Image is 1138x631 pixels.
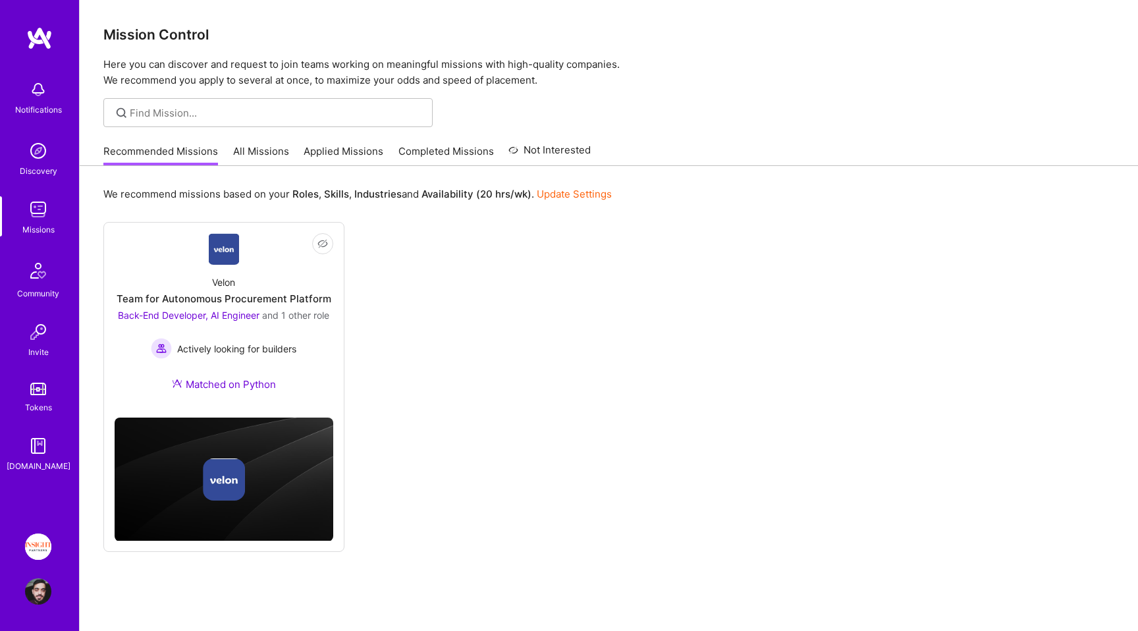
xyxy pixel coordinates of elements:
a: Update Settings [537,188,612,200]
img: bell [25,76,51,103]
h3: Mission Control [103,26,1114,43]
input: Find Mission... [130,106,423,120]
p: Here you can discover and request to join teams working on meaningful missions with high-quality ... [103,57,1114,88]
div: Team for Autonomous Procurement Platform [117,292,331,306]
a: User Avatar [22,578,55,605]
i: icon EyeClosed [317,238,328,249]
img: User Avatar [25,578,51,605]
img: discovery [25,138,51,164]
div: Notifications [15,103,62,117]
img: teamwork [25,196,51,223]
b: Skills [324,188,349,200]
a: Recommended Missions [103,144,218,166]
div: Invite [28,345,49,359]
img: Invite [25,319,51,345]
div: Tokens [25,400,52,414]
b: Industries [354,188,402,200]
img: guide book [25,433,51,459]
img: Community [22,255,54,287]
b: Availability (20 hrs/wk) [421,188,531,200]
div: Velon [212,275,235,289]
span: and 1 other role [262,310,329,321]
div: Community [17,287,59,300]
img: logo [26,26,53,50]
div: [DOMAIN_NAME] [7,459,70,473]
img: tokens [30,383,46,395]
b: Roles [292,188,319,200]
img: cover [115,418,333,541]
img: Ateam Purple Icon [172,378,182,389]
a: Not Interested [508,142,591,166]
img: Company Logo [209,233,240,265]
img: Actively looking for builders [151,338,172,359]
img: Insight Partners: Data & AI - Sourcing [25,534,51,560]
div: Matched on Python [172,377,276,391]
p: We recommend missions based on your , , and . [103,187,612,201]
img: Company logo [203,458,245,501]
div: Missions [22,223,55,236]
a: Company LogoVelonTeam for Autonomous Procurement PlatformBack-End Developer, AI Engineer and 1 ot... [115,233,333,407]
span: Back-End Developer, AI Engineer [118,310,259,321]
a: All Missions [233,144,289,166]
a: Applied Missions [304,144,383,166]
div: Discovery [20,164,57,178]
span: Actively looking for builders [177,342,296,356]
a: Insight Partners: Data & AI - Sourcing [22,534,55,560]
a: Completed Missions [398,144,494,166]
i: icon SearchGrey [114,105,129,121]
